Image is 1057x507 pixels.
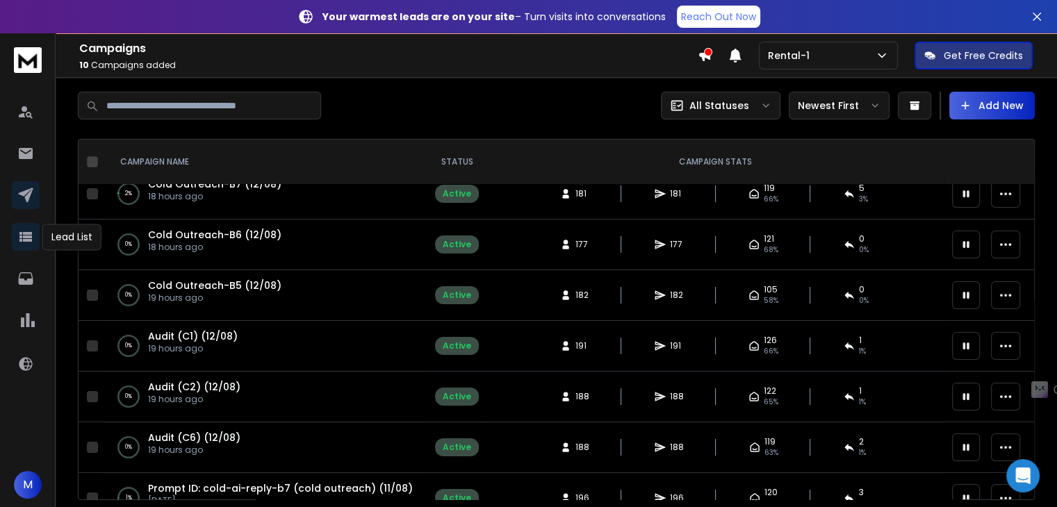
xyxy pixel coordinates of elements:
p: 0 % [125,288,132,302]
td: 0%Cold Outreach-B5 (12/08)19 hours ago [104,270,427,321]
span: 1 % [859,346,866,357]
p: Reach Out Now [681,10,756,24]
p: Rental-1 [768,49,815,63]
p: Get Free Credits [944,49,1023,63]
span: 58 % [764,295,778,306]
th: CAMPAIGN NAME [104,140,427,185]
span: 119 [764,436,776,447]
span: 66 % [764,346,778,357]
p: 19 hours ago [148,394,240,405]
span: 1 [859,385,862,397]
a: Cold Outreach-B6 (12/08) [148,228,281,242]
p: Campaigns added [79,60,698,71]
span: 5 [859,183,865,194]
span: 63 % [764,447,778,458]
span: 182 [575,290,589,301]
p: 0 % [125,339,132,353]
div: Active [443,188,471,199]
span: 105 [764,284,778,295]
td: 0%Cold Outreach-B6 (12/08)18 hours ago [104,219,427,270]
th: STATUS [427,140,487,185]
span: 177 [670,239,684,250]
button: Newest First [789,92,890,119]
div: Lead List [42,224,101,250]
span: 0 % [859,295,869,306]
span: 68 % [764,244,778,256]
a: Prompt ID: cold-ai-reply-b7 (cold outreach) (11/08) [148,481,413,495]
p: 1 % [126,491,132,505]
p: 19 hours ago [148,292,281,304]
p: All Statuses [689,99,749,113]
div: Active [443,492,471,504]
a: Audit (C2) (12/08) [148,380,240,394]
p: 0 % [125,238,132,251]
p: 0 % [125,440,132,454]
span: 196 [670,492,684,504]
span: 120 [764,487,778,498]
span: 122 [764,385,776,397]
span: 0 % [859,244,869,256]
p: 0 % [125,390,132,404]
span: 182 [670,290,684,301]
div: Open Intercom Messenger [1006,459,1040,492]
p: 19 hours ago [148,444,240,456]
td: 0%Audit (C6) (12/08)19 hours ago [104,422,427,473]
span: 188 [670,391,684,402]
a: Audit (C6) (12/08) [148,431,240,444]
p: 18 hours ago [148,242,281,253]
td: 0%Audit (C2) (12/08)19 hours ago [104,372,427,422]
span: 0 [859,284,865,295]
div: Active [443,340,471,351]
p: – Turn visits into conversations [322,10,666,24]
span: 191 [575,340,589,351]
span: 2 [859,436,864,447]
div: Active [443,290,471,301]
span: 3 % [859,194,868,205]
p: [DATE] [148,495,413,506]
th: CAMPAIGN STATS [487,140,944,185]
span: 121 [764,233,774,244]
span: 181 [670,188,684,199]
button: Add New [949,92,1035,119]
img: logo [14,47,42,73]
span: 126 [764,335,777,346]
a: Cold Outreach-B5 (12/08) [148,279,281,292]
strong: Your warmest leads are on your site [322,10,515,24]
button: Get Free Credits [915,42,1033,69]
h1: Campaigns [79,40,698,57]
button: M [14,471,42,499]
span: 1 % [859,397,866,408]
span: 1 [859,335,862,346]
p: 18 hours ago [148,191,281,202]
span: 66 % [764,194,778,205]
span: 188 [575,391,589,402]
p: 2 % [125,187,132,201]
span: 188 [670,442,684,453]
div: Active [443,442,471,453]
div: Active [443,239,471,250]
span: 119 [764,183,775,194]
span: 181 [575,188,589,199]
p: 19 hours ago [148,343,238,354]
div: Active [443,391,471,402]
span: 188 [575,442,589,453]
span: 1 % [859,447,866,458]
span: 3 [859,487,864,498]
span: 196 [575,492,589,504]
a: Audit (C1) (12/08) [148,329,238,343]
td: 0%Audit (C1) (12/08)19 hours ago [104,321,427,372]
td: 2%Cold Outreach-B7 (12/08)18 hours ago [104,169,427,219]
span: 177 [575,239,589,250]
span: 65 % [764,397,778,408]
span: 10 [79,59,89,71]
span: 0 [859,233,865,244]
a: Reach Out Now [677,6,760,28]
